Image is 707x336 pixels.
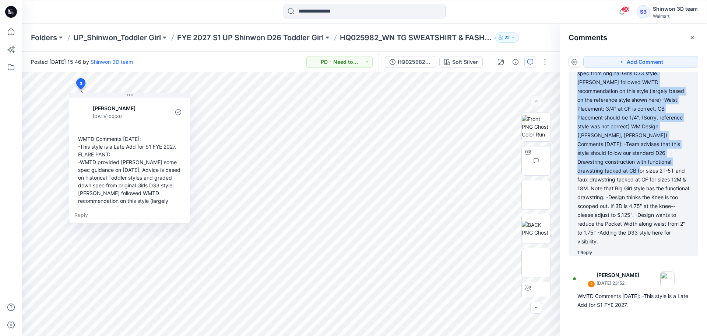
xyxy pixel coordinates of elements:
[73,32,161,43] a: UP_Shinwon_Toddler Girl
[653,4,698,13] div: Shinwon 3D team
[504,34,510,42] p: 22
[31,58,133,66] span: Posted [DATE] 15:46 by
[340,32,492,43] p: HQ025982_WN TG SWEATSHIRT & FASHION FLEECE FLARE SET
[69,207,190,223] div: Reply
[577,25,689,246] div: WMTD Comments [DATE]: -This style is a Late Add for S1 FYE 2027. FLARE PANT: -WMTD provided [PERS...
[398,58,432,66] div: HQ025982_WN TG SWEATSHIRT & FASHION FLEECE FLARE SET
[177,32,324,43] a: FYE 2027 S1 UP Shinwon D26 Toddler Girl
[452,58,478,66] div: Soft Silver
[80,80,82,87] span: 3
[75,105,90,119] img: Kristin Veit
[588,280,595,288] div: 2
[637,5,650,18] div: S3
[569,33,607,42] h2: Comments
[385,56,436,68] button: HQ025982_WN TG SWEATSHIRT & FASHION FLEECE FLARE SET
[93,104,153,113] p: [PERSON_NAME]
[577,249,592,256] div: 1 Reply
[653,13,698,19] div: Walmart
[597,280,639,287] p: [DATE] 23:52
[597,271,639,280] p: [PERSON_NAME]
[439,56,483,68] button: Soft Silver
[622,6,630,12] span: 30
[522,115,551,138] img: Front PNG Ghost Color Run
[31,32,57,43] a: Folders
[583,56,698,68] button: Add Comment
[510,56,521,68] button: Details
[579,271,594,286] img: Kristin Veit
[93,113,153,120] p: [DATE] 00:30
[91,59,133,65] a: Shinwon 3D team
[495,32,519,43] button: 22
[522,221,551,236] img: BACK PNG Ghost
[577,292,689,309] div: WMTD Comments [DATE]: -This style is a Late Add for S1 FYE 2027.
